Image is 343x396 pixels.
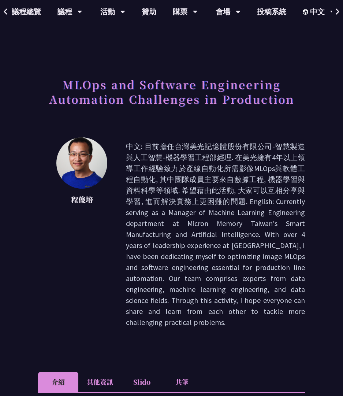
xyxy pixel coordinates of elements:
h1: MLOps and Software Engineering Automation Challenges in Production [38,73,305,110]
li: 共筆 [162,372,202,392]
p: 中文: 目前擔任台灣美光記憶體股份有限公司-智慧製造與人工智慧-機器學習工程部經理. 在美光擁有4年以上領導工作經驗致力於產線自動化所需影像MLOps與軟體工程自動化, 其中團隊成員主要來自數據... [126,141,305,328]
li: 其他資訊 [78,372,122,392]
img: Locale Icon [303,9,310,15]
p: 程俊培 [56,194,108,205]
li: 介紹 [38,372,78,392]
img: 程俊培 [56,137,107,189]
li: Slido [122,372,162,392]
